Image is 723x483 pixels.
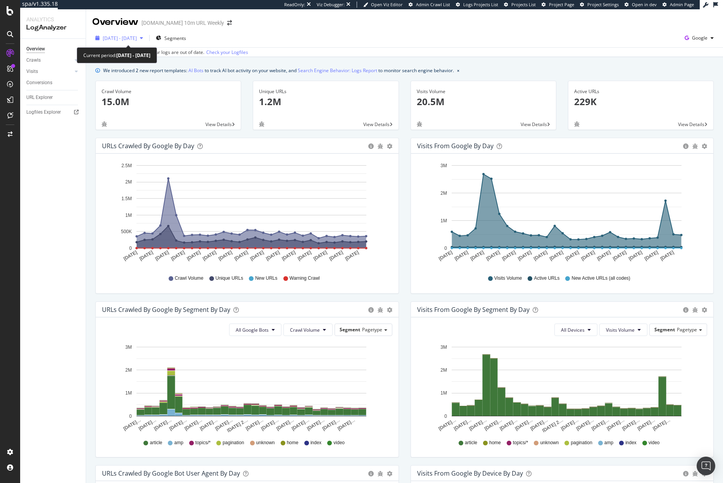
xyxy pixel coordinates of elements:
text: [DATE] [517,249,532,261]
span: Project Page [549,2,574,7]
span: New URLs [255,275,277,282]
button: close banner [455,65,461,76]
a: Projects List [504,2,536,8]
div: Overview [26,45,45,53]
div: circle-info [368,471,374,476]
span: Open Viz Editor [371,2,403,7]
button: Segments [153,32,189,44]
a: Admin Crawl List [409,2,450,8]
a: Logs Projects List [456,2,498,8]
div: circle-info [368,144,374,149]
a: Open in dev [625,2,657,8]
span: Projects List [511,2,536,7]
button: Google [682,32,717,44]
span: home [287,440,299,446]
div: Visits from Google By Segment By Day [417,306,530,313]
button: Visits Volume [599,324,647,336]
span: Project Settings [587,2,619,7]
text: 1.5M [121,196,132,201]
div: Conversions [26,79,52,87]
a: Crawls [26,56,72,64]
text: 3M [125,345,132,350]
span: All Google Bots [236,327,269,333]
div: bug [102,121,107,127]
svg: A chart. [102,342,389,432]
text: [DATE] [628,249,643,261]
text: [DATE] [170,249,186,261]
span: Segment [340,326,360,333]
div: bug [259,121,264,127]
span: index [625,440,637,446]
div: circle-info [683,307,688,313]
div: gear [387,144,392,149]
div: bug [692,471,698,476]
text: 2M [440,190,447,196]
text: [DATE] [202,249,217,261]
text: 2.5M [121,163,132,168]
a: Check your Logfiles [206,49,248,56]
div: info banner [95,66,714,74]
a: Overview [26,45,80,53]
div: bug [692,144,698,149]
text: [DATE] [138,249,154,261]
text: [DATE] [328,249,344,261]
div: Last update [95,49,248,56]
div: bug [417,121,422,127]
span: View Details [363,121,390,128]
div: bug [378,307,383,313]
button: [DATE] - [DATE] [92,32,146,44]
div: Your logs are out of date. [150,49,204,56]
span: New Active URLs (all codes) [571,275,630,282]
a: Admin Page [663,2,694,8]
span: View Details [205,121,232,128]
span: Warning Crawl [290,275,320,282]
div: LogAnalyzer [26,23,79,32]
div: URLs Crawled by Google By Segment By Day [102,306,230,313]
text: 500K [121,229,132,234]
span: View Details [521,121,547,128]
text: 2M [125,367,132,373]
text: [DATE] [659,249,675,261]
text: [DATE] [249,249,265,261]
a: Logfiles Explorer [26,108,80,116]
div: Visits [26,68,38,76]
a: Project Page [542,2,574,8]
text: [DATE] [344,249,360,261]
div: circle-info [683,471,688,476]
div: Unique URLs [259,88,392,95]
span: topics/* [195,440,211,446]
span: topics/* [513,440,528,446]
span: Open in dev [632,2,657,7]
span: Segments [164,35,186,42]
span: Visits Volume [606,327,635,333]
a: Open Viz Editor [363,2,403,8]
b: [DATE] - [DATE] [116,52,150,59]
text: 0 [444,246,447,251]
text: [DATE] [612,249,627,261]
div: bug [574,121,580,127]
div: bug [378,471,383,476]
a: Project Settings [580,2,619,8]
text: [DATE] [485,249,500,261]
a: Conversions [26,79,80,87]
span: Crawl Volume [175,275,204,282]
span: unknown [540,440,559,446]
div: Active URLs [574,88,707,95]
span: video [649,440,660,446]
button: Crawl Volume [283,324,333,336]
div: Visits from Google by day [417,142,494,150]
span: index [311,440,322,446]
div: bug [378,144,383,149]
div: Logfiles Explorer [26,108,61,116]
span: All Devices [561,327,585,333]
text: 1M [125,213,132,218]
text: [DATE] [454,249,469,261]
svg: A chart. [417,342,704,432]
text: 1M [440,391,447,396]
text: [DATE] [644,249,659,261]
text: [DATE] [596,249,611,261]
text: [DATE] [312,249,328,261]
p: 20.5M [417,95,550,108]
